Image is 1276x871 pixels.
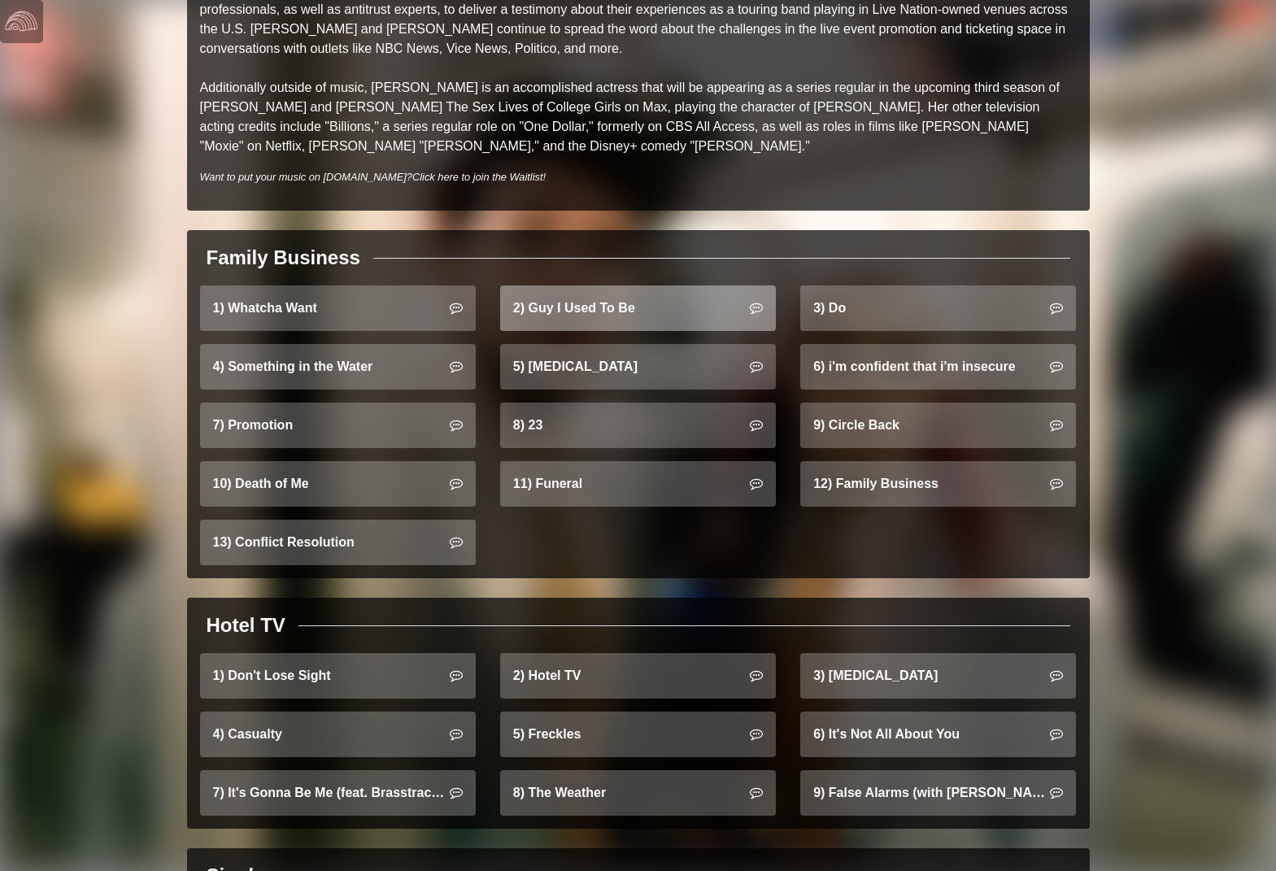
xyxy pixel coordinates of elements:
[500,770,776,816] a: 8) The Weather
[800,403,1076,448] a: 9) Circle Back
[500,285,776,331] a: 2) Guy I Used To Be
[500,344,776,390] a: 5) [MEDICAL_DATA]
[207,611,285,640] div: Hotel TV
[200,403,476,448] a: 7) Promotion
[500,653,776,699] a: 2) Hotel TV
[200,520,476,565] a: 13) Conflict Resolution
[800,461,1076,507] a: 12) Family Business
[500,403,776,448] a: 8) 23
[200,171,547,183] i: Want to put your music on [DOMAIN_NAME]?
[200,712,476,757] a: 4) Casualty
[500,461,776,507] a: 11) Funeral
[800,653,1076,699] a: 3) [MEDICAL_DATA]
[5,5,37,37] img: logo-white-4c48a5e4bebecaebe01ca5a9d34031cfd3d4ef9ae749242e8c4bf12ef99f53e8.png
[200,653,476,699] a: 1) Don't Lose Sight
[500,712,776,757] a: 5) Freckles
[800,770,1076,816] a: 9) False Alarms (with [PERSON_NAME])
[207,243,360,272] div: Family Business
[200,285,476,331] a: 1) Whatcha Want
[800,285,1076,331] a: 3) Do
[412,171,546,183] a: Click here to join the Waitlist!
[800,344,1076,390] a: 6) i'm confident that i'm insecure
[200,461,476,507] a: 10) Death of Me
[200,770,476,816] a: 7) It's Gonna Be Me (feat. Brasstracks)
[200,344,476,390] a: 4) Something in the Water
[800,712,1076,757] a: 6) It's Not All About You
